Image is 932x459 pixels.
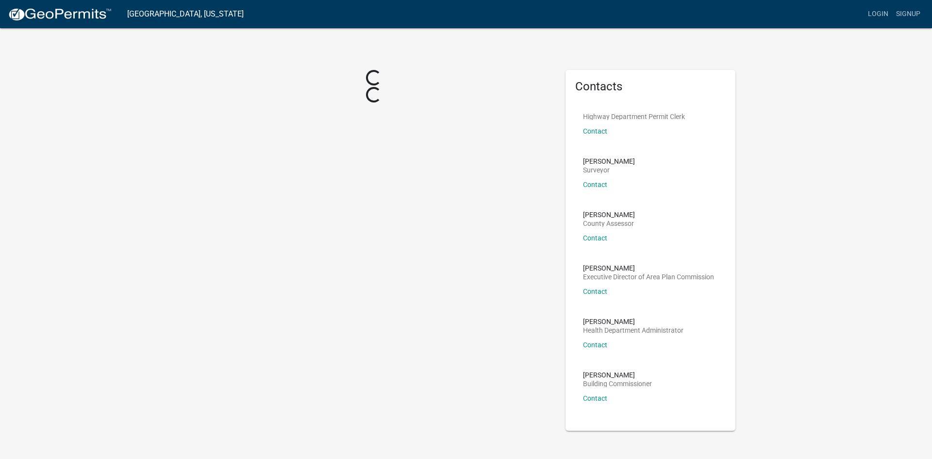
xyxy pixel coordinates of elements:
[864,5,892,23] a: Login
[892,5,924,23] a: Signup
[583,181,607,188] a: Contact
[583,394,607,402] a: Contact
[583,127,607,135] a: Contact
[583,372,652,378] p: [PERSON_NAME]
[583,318,683,325] p: [PERSON_NAME]
[575,80,726,94] h5: Contacts
[583,327,683,334] p: Health Department Administrator
[583,167,635,173] p: Surveyor
[583,341,607,349] a: Contact
[583,273,714,280] p: Executive Director of Area Plan Commission
[583,211,635,218] p: [PERSON_NAME]
[127,6,244,22] a: [GEOGRAPHIC_DATA], [US_STATE]
[583,288,607,295] a: Contact
[583,234,607,242] a: Contact
[583,113,685,120] p: Highway Department Permit Clerk
[583,220,635,227] p: County Assessor
[583,265,714,272] p: [PERSON_NAME]
[583,158,635,165] p: [PERSON_NAME]
[583,380,652,387] p: Building Commissioner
